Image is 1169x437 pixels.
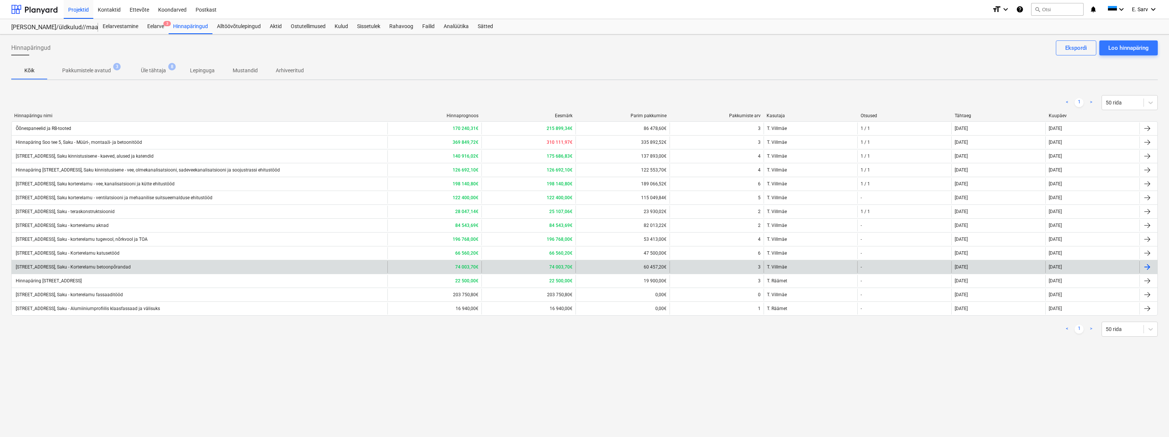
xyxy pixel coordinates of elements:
div: T. Villmäe [764,219,858,231]
div: 23 930,02€ [576,206,670,218]
div: [DATE] [1049,126,1062,131]
div: Hinnapäringu nimi [14,113,384,118]
div: 3 [758,264,761,270]
div: [DATE] [1049,181,1062,186]
div: Hinnapäringud [169,19,212,34]
div: T. Villmäe [764,289,858,301]
b: 310 111,97€ [547,140,573,145]
div: 6 [758,181,761,186]
b: 84 543,69€ [549,223,573,228]
a: Ostutellimused [286,19,330,34]
div: 4 [758,154,761,159]
div: 1 / 1 [861,140,870,145]
a: Page 1 is your current page [1075,98,1084,107]
div: [DATE] [955,278,968,283]
div: T. Räämet [764,275,858,287]
div: Otsused [861,113,949,118]
div: T. Villmäe [764,150,858,162]
b: 66 560,20€ [549,251,573,256]
div: [DATE] [955,167,968,173]
div: Eelarvestamine [98,19,143,34]
div: - [861,292,862,297]
b: 28 047,14€ [455,209,478,214]
div: 53 413,00€ [576,233,670,245]
div: [STREET_ADDRESS], Saku - Alumiiniumprofiilis klaasfassaad ja välisuks [15,306,160,311]
div: T. Villmäe [764,192,858,204]
b: 22 500,00€ [455,278,478,283]
div: 1 / 1 [861,167,870,173]
b: 74 003,70€ [455,264,478,270]
div: [DATE] [955,209,968,214]
b: 122 400,00€ [547,195,573,200]
iframe: Chat Widget [1132,401,1169,437]
div: 16 940,00€ [481,303,576,315]
div: 2 [758,209,761,214]
a: Analüütika [439,19,473,34]
div: [STREET_ADDRESS], Saku - korterelamu tugevool, nõrkvool ja TOA [15,237,148,242]
a: Next page [1087,98,1096,107]
div: 335 892,52€ [576,136,670,148]
div: Eelarve [143,19,169,34]
div: [STREET_ADDRESS], Saku - Korterelamu katusetööd [15,251,120,256]
div: 16 940,00€ [387,303,481,315]
div: 122 553,70€ [576,164,670,176]
div: - [861,223,862,228]
div: 189 066,52€ [576,178,670,190]
span: 3 [163,21,171,26]
div: [DATE] [955,181,968,186]
div: [DATE] [1049,292,1062,297]
i: keyboard_arrow_down [1001,5,1010,14]
div: 2 [758,223,761,228]
div: 115 049,84€ [576,192,670,204]
div: T. Villmäe [764,206,858,218]
a: Aktid [265,19,286,34]
div: 82 013,22€ [576,219,670,231]
div: 1 / 1 [861,209,870,214]
span: 8 [168,63,176,70]
div: [DATE] [1049,209,1062,214]
div: [DATE] [955,264,968,270]
button: Otsi [1031,3,1084,16]
div: T. Villmäe [764,136,858,148]
div: 203 750,80€ [387,289,481,301]
i: notifications [1090,5,1097,14]
div: 1 / 1 [861,154,870,159]
div: Hinnapäring Soo tee 5, Saku - Müüri-, montaaži- ja betoonitööd [15,140,142,145]
div: [STREET_ADDRESS], Saku korterelamu - vee, kanalisatsiooni ja kütte ehitustööd [15,181,175,186]
b: 126 692,10€ [547,167,573,173]
p: Üle tähtaja [141,67,166,75]
div: [DATE] [955,140,968,145]
b: 369 849,72€ [453,140,478,145]
b: 196 768,00€ [547,237,573,242]
b: 198 140,80€ [547,181,573,186]
b: 25 107,06€ [549,209,573,214]
div: 6 [758,251,761,256]
b: 66 560,20€ [455,251,478,256]
b: 74 003,70€ [549,264,573,270]
div: 3 [758,140,761,145]
a: Next page [1087,325,1096,334]
button: Loo hinnapäring [1099,40,1158,55]
b: 84 543,69€ [455,223,478,228]
p: Mustandid [233,67,258,75]
p: Pakkumistele avatud [62,67,111,75]
div: 0,00€ [576,289,670,301]
div: 203 750,80€ [481,289,576,301]
i: Abikeskus [1016,5,1024,14]
div: T. Villmäe [764,178,858,190]
b: 122 400,00€ [453,195,478,200]
div: [STREET_ADDRESS], Saku - korterelamu fassaaditööd [15,292,123,297]
div: [STREET_ADDRESS], Saku - Korterelamu betoonpõrandad [15,264,131,270]
div: T. Villmäe [764,261,858,273]
div: [PERSON_NAME]/üldkulud//maatööd (2101817//2101766) [11,24,89,31]
div: [DATE] [1049,251,1062,256]
div: [DATE] [1049,306,1062,311]
div: 19 900,00€ [576,275,670,287]
div: 47 500,00€ [576,247,670,259]
div: T. Räämet [764,303,858,315]
div: Ekspordi [1065,43,1087,53]
div: T. Villmäe [764,233,858,245]
div: [DATE] [1049,140,1062,145]
div: [DATE] [955,237,968,242]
